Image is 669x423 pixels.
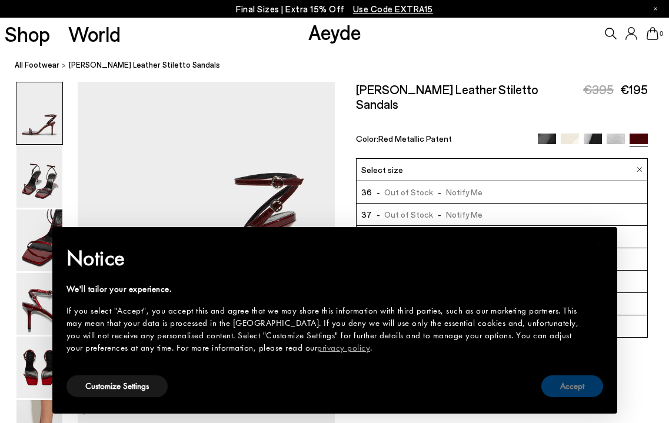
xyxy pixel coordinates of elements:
div: Color: [356,134,529,147]
a: All Footwear [15,59,59,71]
button: Customize Settings [66,375,168,397]
button: Accept [541,375,603,397]
span: [PERSON_NAME] Leather Stiletto Sandals [69,59,220,71]
a: World [68,24,121,44]
span: - [372,186,385,196]
span: €395 [583,82,614,96]
img: Hallie Leather Stiletto Sandals - Image 2 [16,146,62,208]
span: 0 [658,31,664,37]
span: 36 [361,184,372,199]
span: - [433,186,446,196]
img: Hallie Leather Stiletto Sandals - Image 1 [16,82,62,144]
span: Out of Stock Notify Me [372,206,482,221]
span: Red Metallic Patent [378,134,452,144]
button: Close this notice [584,231,613,259]
p: Final Sizes | Extra 15% Off [236,2,433,16]
nav: breadcrumb [15,49,669,82]
img: Hallie Leather Stiletto Sandals - Image 3 [16,209,62,271]
h2: [PERSON_NAME] Leather Stiletto Sandals [356,82,583,111]
a: Aeyde [308,19,361,44]
img: Hallie Leather Stiletto Sandals - Image 5 [16,337,62,398]
img: Hallie Leather Stiletto Sandals - Image 4 [16,273,62,335]
span: Out of Stock Notify Me [372,184,482,199]
span: Select size [361,163,403,175]
span: × [594,235,602,254]
div: We'll tailor your experience. [66,283,584,295]
span: Navigate to /collections/ss25-final-sizes [353,4,433,14]
h2: Notice [66,243,584,274]
span: €195 [620,82,648,96]
a: Shop [5,24,50,44]
span: - [372,209,385,219]
a: privacy policy [317,342,370,354]
div: If you select "Accept", you accept this and agree that we may share this information with third p... [66,305,584,354]
span: - [433,209,446,219]
span: 37 [361,206,372,221]
a: 0 [647,27,658,40]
